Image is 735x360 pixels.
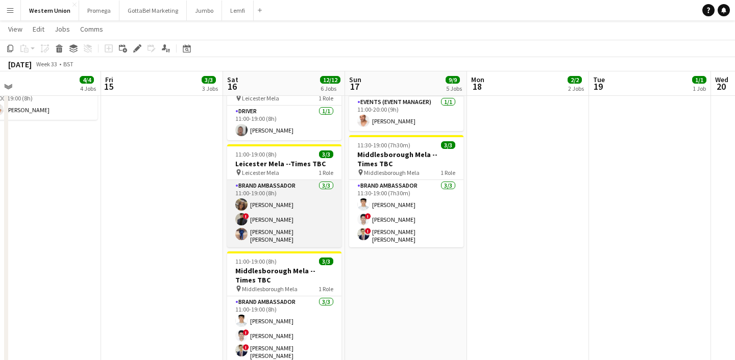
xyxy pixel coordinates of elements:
[364,169,420,176] span: Middlesborough Mela
[593,75,605,84] span: Tue
[202,76,216,84] span: 3/3
[80,85,96,92] div: 4 Jobs
[365,213,371,219] span: !
[227,75,238,84] span: Sat
[187,1,222,20] button: Jumbo
[21,1,79,20] button: Western Union
[227,144,341,247] app-job-card: 11:00-19:00 (8h)3/3Leicester Mela --Times TBC Leicester Mela1 RoleBrand Ambassador3/311:00-19:00 ...
[226,81,238,92] span: 16
[104,81,113,92] span: 15
[470,81,484,92] span: 18
[8,24,22,34] span: View
[202,85,218,92] div: 3 Jobs
[319,258,333,265] span: 3/3
[79,1,119,20] button: Promega
[243,344,249,350] span: !
[55,24,70,34] span: Jobs
[227,70,341,140] app-job-card: 11:00-19:00 (8h)1/1Leicester Mela --Times TBC Leicester Mela1 RoleDriver1/111:00-19:00 (8h)[PERSO...
[80,24,103,34] span: Comms
[29,22,48,36] a: Edit
[51,22,74,36] a: Jobs
[568,76,582,84] span: 2/2
[357,141,410,149] span: 11:30-19:00 (7h30m)
[243,329,249,336] span: !
[319,150,333,158] span: 3/3
[105,75,113,84] span: Fri
[592,81,605,92] span: 19
[4,22,27,36] a: View
[693,85,706,92] div: 1 Job
[440,169,455,176] span: 1 Role
[80,76,94,84] span: 4/4
[320,76,340,84] span: 12/12
[714,81,728,92] span: 20
[318,285,333,293] span: 1 Role
[568,85,584,92] div: 2 Jobs
[321,85,340,92] div: 6 Jobs
[471,75,484,84] span: Mon
[318,94,333,102] span: 1 Role
[441,141,455,149] span: 3/3
[34,60,59,68] span: Week 33
[227,266,341,285] h3: Middlesborough Mela --Times TBC
[349,75,361,84] span: Sun
[243,213,249,219] span: !
[318,169,333,176] span: 1 Role
[227,180,341,247] app-card-role: Brand Ambassador3/311:00-19:00 (8h)[PERSON_NAME]![PERSON_NAME][PERSON_NAME] [PERSON_NAME] [PERSON...
[222,1,254,20] button: Lemfi
[349,96,463,131] app-card-role: Events (Event Manager)1/111:00-20:00 (9h)[PERSON_NAME]
[235,150,277,158] span: 11:00-19:00 (8h)
[692,76,706,84] span: 1/1
[242,169,279,176] span: Leicester Mela
[235,258,277,265] span: 11:00-19:00 (8h)
[242,285,298,293] span: Middlesborough Mela
[365,228,371,234] span: !
[242,94,279,102] span: Leicester Mela
[349,180,463,247] app-card-role: Brand Ambassador3/311:30-19:00 (7h30m)[PERSON_NAME]![PERSON_NAME]![PERSON_NAME] [PERSON_NAME]
[446,85,462,92] div: 5 Jobs
[227,106,341,140] app-card-role: Driver1/111:00-19:00 (8h)[PERSON_NAME]
[349,150,463,168] h3: Middlesborough Mela --Times TBC
[446,76,460,84] span: 9/9
[33,24,44,34] span: Edit
[76,22,107,36] a: Comms
[227,159,341,168] h3: Leicester Mela --Times TBC
[715,75,728,84] span: Wed
[8,59,32,69] div: [DATE]
[348,81,361,92] span: 17
[119,1,187,20] button: GottaBe! Marketing
[349,135,463,247] app-job-card: 11:30-19:00 (7h30m)3/3Middlesborough Mela --Times TBC Middlesborough Mela1 RoleBrand Ambassador3/...
[63,60,73,68] div: BST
